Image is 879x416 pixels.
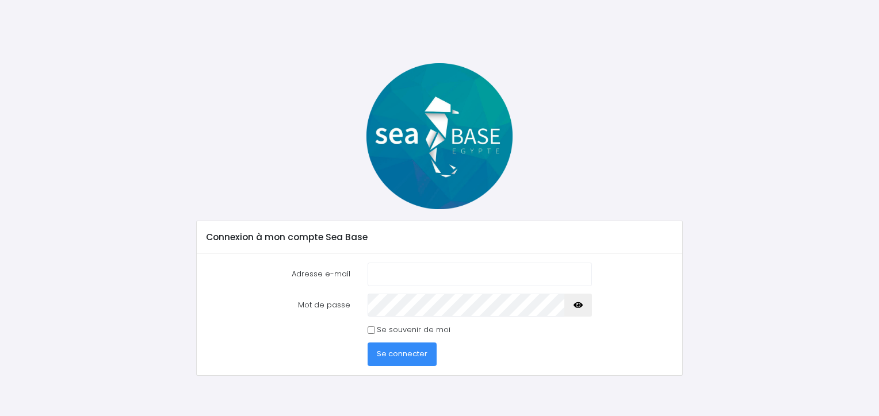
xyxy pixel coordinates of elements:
[377,348,427,359] span: Se connecter
[198,294,359,317] label: Mot de passe
[377,324,450,336] label: Se souvenir de moi
[368,342,437,365] button: Se connecter
[197,221,682,253] div: Connexion à mon compte Sea Base
[198,263,359,286] label: Adresse e-mail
